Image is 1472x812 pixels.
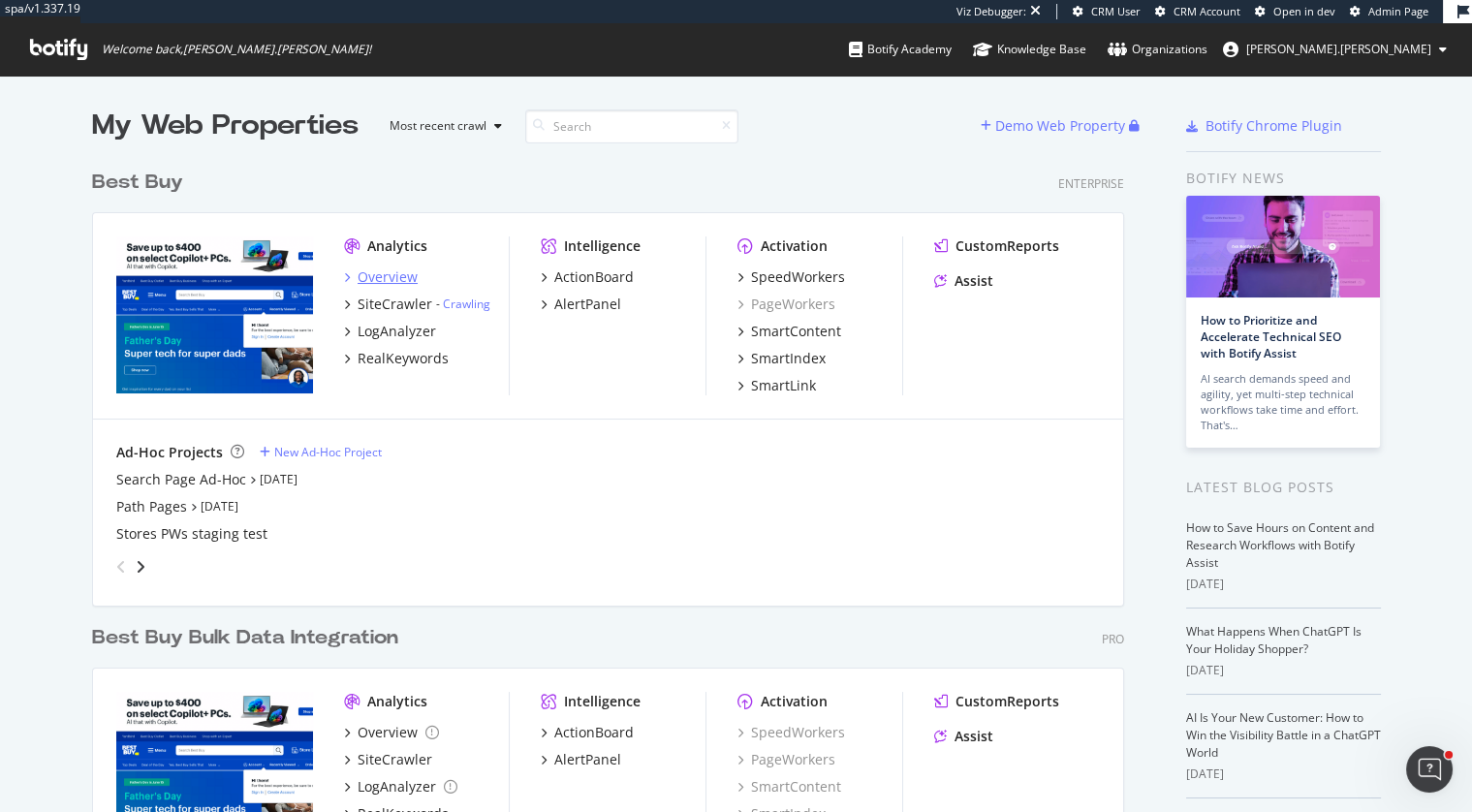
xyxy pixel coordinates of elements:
a: SiteCrawler [344,750,432,769]
div: SiteCrawler [358,750,432,769]
div: Activation [761,692,828,711]
a: Admin Page [1350,4,1428,19]
div: CustomReports [955,236,1059,256]
div: New Ad-Hoc Project [274,444,382,460]
div: Ad-Hoc Projects [116,443,223,462]
div: Assist [955,727,993,746]
a: Organizations [1108,23,1207,76]
span: Welcome back, [PERSON_NAME].[PERSON_NAME] ! [102,42,371,57]
div: Botify Chrome Plugin [1206,116,1342,136]
div: Activation [761,236,828,256]
a: Stores PWs staging test [116,524,267,544]
div: SmartContent [751,322,841,341]
button: Most recent crawl [374,110,510,141]
div: Viz Debugger: [956,4,1026,19]
a: LogAnalyzer [344,777,457,796]
span: CRM User [1091,4,1141,18]
a: LogAnalyzer [344,322,436,341]
a: New Ad-Hoc Project [260,444,382,460]
div: Intelligence [564,236,641,256]
div: My Web Properties [92,107,359,145]
div: [DATE] [1186,765,1381,783]
a: SiteCrawler- Crawling [344,295,490,314]
a: SmartLink [737,376,816,395]
div: Analytics [367,692,427,711]
a: SmartIndex [737,349,826,368]
div: SmartLink [751,376,816,395]
div: SiteCrawler [358,295,432,314]
a: Knowledge Base [973,23,1086,76]
a: [DATE] [260,471,298,487]
a: Overview [344,723,439,742]
a: How to Prioritize and Accelerate Technical SEO with Botify Assist [1201,312,1341,361]
a: CustomReports [934,236,1059,256]
div: [DATE] [1186,576,1381,593]
div: angle-left [109,551,134,582]
a: ActionBoard [541,267,634,287]
span: christopher.hart [1246,41,1431,57]
div: AlertPanel [554,750,621,769]
a: RealKeywords [344,349,449,368]
div: CustomReports [955,692,1059,711]
div: ActionBoard [554,267,634,287]
a: CRM User [1073,4,1141,19]
a: CRM Account [1155,4,1240,19]
a: SmartContent [737,777,841,796]
a: AI Is Your New Customer: How to Win the Visibility Battle in a ChatGPT World [1186,709,1381,761]
span: Open in dev [1273,4,1335,18]
a: Search Page Ad-Hoc [116,470,246,489]
img: How to Prioritize and Accelerate Technical SEO with Botify Assist [1186,196,1380,297]
div: Overview [358,723,418,742]
div: LogAnalyzer [358,322,436,341]
div: SpeedWorkers [737,723,845,742]
a: SmartContent [737,322,841,341]
a: Assist [934,727,993,746]
input: Search [525,109,738,143]
div: angle-right [134,557,147,577]
a: Botify Academy [849,23,952,76]
span: CRM Account [1174,4,1240,18]
a: ActionBoard [541,723,634,742]
a: Best Buy [92,169,191,197]
a: [DATE] [201,498,238,515]
a: Path Pages [116,497,187,516]
div: Intelligence [564,692,641,711]
a: CustomReports [934,692,1059,711]
div: Pro [1102,631,1124,647]
a: Best Buy Bulk Data Integration [92,624,406,652]
a: Botify Chrome Plugin [1186,116,1342,136]
button: Demo Web Property [981,110,1129,141]
img: bestbuy.com [116,236,313,393]
a: What Happens When ChatGPT Is Your Holiday Shopper? [1186,623,1362,657]
a: Overview [344,267,418,287]
div: Botify Academy [849,40,952,59]
div: AlertPanel [554,295,621,314]
a: PageWorkers [737,295,835,314]
a: PageWorkers [737,750,835,769]
div: Enterprise [1058,175,1124,192]
a: SpeedWorkers [737,267,845,287]
div: SmartIndex [751,349,826,368]
div: ActionBoard [554,723,634,742]
div: SpeedWorkers [751,267,845,287]
a: How to Save Hours on Content and Research Workflows with Botify Assist [1186,519,1374,571]
div: Botify news [1186,168,1381,189]
div: RealKeywords [358,349,449,368]
div: AI search demands speed and agility, yet multi-step technical workflows take time and effort. Tha... [1201,371,1365,433]
div: Most recent crawl [390,120,486,132]
div: Best Buy [92,169,183,197]
a: Assist [934,271,993,291]
div: - [436,296,490,312]
div: [DATE] [1186,662,1381,679]
div: Knowledge Base [973,40,1086,59]
div: Latest Blog Posts [1186,477,1381,498]
div: Organizations [1108,40,1207,59]
a: Crawling [443,296,490,312]
a: Open in dev [1255,4,1335,19]
div: Demo Web Property [995,116,1125,136]
span: Admin Page [1368,4,1428,18]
